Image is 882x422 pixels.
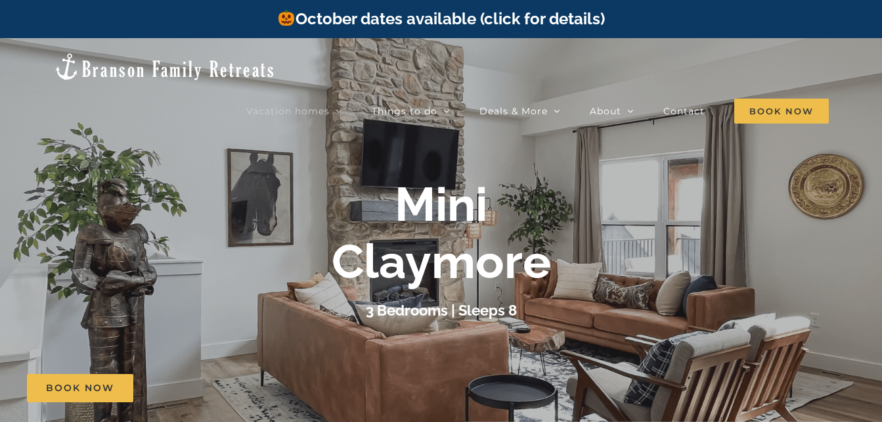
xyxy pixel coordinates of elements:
a: Deals & More [479,92,560,129]
a: About [590,92,634,129]
span: Book Now [734,99,829,124]
span: Book Now [46,383,114,394]
a: Book Now [27,374,133,402]
img: 🎃 [278,10,294,26]
span: Contact [663,106,705,116]
nav: Main Menu [246,92,829,129]
a: Things to do [372,92,450,129]
span: Deals & More [479,106,548,116]
a: Vacation homes [246,92,342,129]
span: About [590,106,621,116]
img: Branson Family Retreats Logo [53,52,276,82]
span: Things to do [372,106,437,116]
b: Mini Claymore [332,176,551,289]
a: Contact [663,92,705,129]
a: October dates available (click for details) [277,9,604,28]
span: Vacation homes [246,106,330,116]
h3: 3 Bedrooms | Sleeps 8 [366,302,517,319]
